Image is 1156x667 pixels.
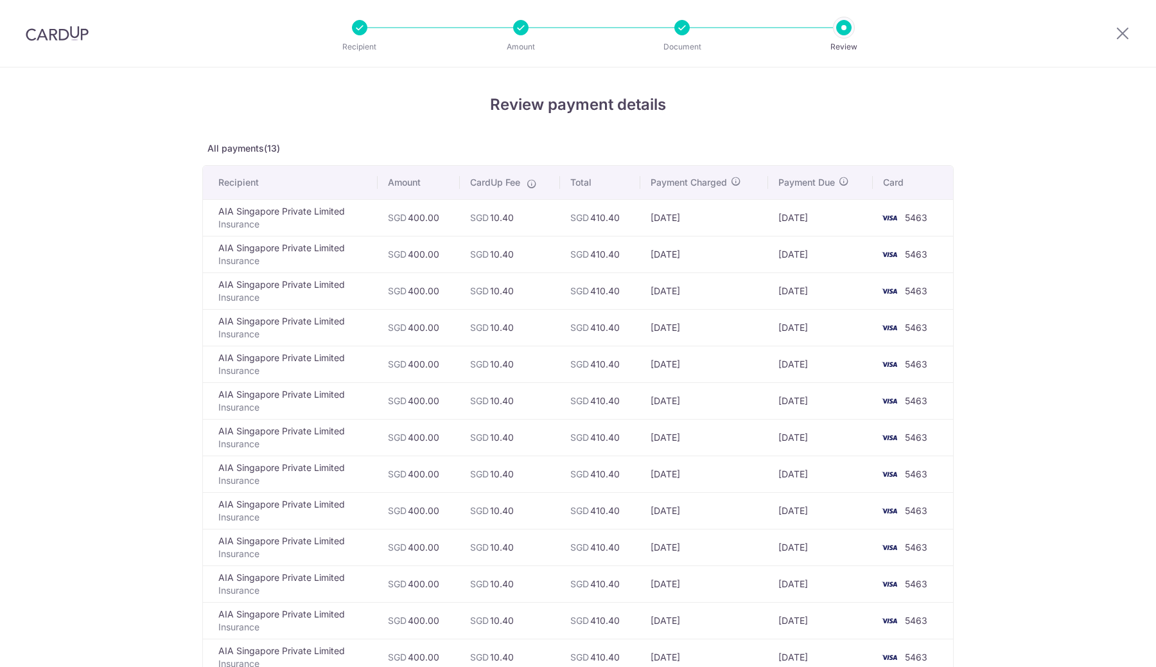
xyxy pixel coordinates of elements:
span: SGD [570,359,589,369]
span: 5463 [905,542,927,553]
td: 400.00 [378,492,460,529]
td: [DATE] [768,419,873,456]
td: AIA Singapore Private Limited [203,529,378,565]
td: 10.40 [460,272,560,309]
td: 10.40 [460,236,560,272]
span: SGD [388,542,407,553]
span: SGD [388,468,407,479]
td: 410.40 [560,272,640,309]
p: All payments(13) [202,142,954,155]
td: 410.40 [560,382,640,419]
img: <span class="translation_missing" title="translation missing: en.account_steps.new_confirm_form.b... [877,247,902,262]
span: SGD [388,578,407,589]
img: <span class="translation_missing" title="translation missing: en.account_steps.new_confirm_form.b... [877,613,902,628]
span: SGD [388,505,407,516]
span: SGD [388,359,407,369]
td: [DATE] [768,565,873,602]
td: 400.00 [378,346,460,382]
p: Insurance [218,291,367,304]
td: 400.00 [378,602,460,639]
td: 400.00 [378,236,460,272]
td: [DATE] [640,492,767,529]
td: 400.00 [378,529,460,565]
p: Insurance [218,438,367,450]
span: SGD [570,578,589,589]
span: SGD [388,212,407,223]
p: Insurance [218,218,367,231]
span: SGD [470,249,489,260]
td: 400.00 [378,199,460,236]
td: [DATE] [768,602,873,639]
span: SGD [570,322,589,333]
img: <span class="translation_missing" title="translation missing: en.account_steps.new_confirm_form.b... [877,283,902,299]
span: SGD [388,249,407,260]
td: AIA Singapore Private Limited [203,602,378,639]
p: Insurance [218,621,367,634]
p: Amount [473,40,568,53]
span: SGD [470,285,489,296]
th: Recipient [203,166,378,199]
td: 10.40 [460,419,560,456]
th: Amount [378,166,460,199]
td: 410.40 [560,236,640,272]
span: 5463 [905,578,927,589]
span: 5463 [905,285,927,296]
h4: Review payment details [202,93,954,116]
td: 410.40 [560,456,640,492]
td: 410.40 [560,346,640,382]
span: SGD [570,285,589,296]
td: AIA Singapore Private Limited [203,346,378,382]
td: 400.00 [378,382,460,419]
span: 5463 [905,395,927,406]
td: 10.40 [460,492,560,529]
td: AIA Singapore Private Limited [203,492,378,529]
td: 410.40 [560,309,640,346]
td: AIA Singapore Private Limited [203,565,378,602]
td: 10.40 [460,565,560,602]
span: SGD [388,285,407,296]
span: SGD [570,212,589,223]
td: 10.40 [460,529,560,565]
span: SGD [570,542,589,553]
span: SGD [388,322,407,333]
td: AIA Singapore Private Limited [203,199,378,236]
span: SGD [570,652,589,663]
td: 400.00 [378,419,460,456]
td: [DATE] [640,272,767,309]
img: <span class="translation_missing" title="translation missing: en.account_steps.new_confirm_form.b... [877,503,902,519]
td: AIA Singapore Private Limited [203,419,378,456]
span: SGD [470,468,489,479]
td: 410.40 [560,199,640,236]
span: SGD [570,249,589,260]
td: 400.00 [378,309,460,346]
span: SGD [470,615,489,626]
span: SGD [388,652,407,663]
p: Review [796,40,891,53]
td: AIA Singapore Private Limited [203,382,378,419]
td: AIA Singapore Private Limited [203,456,378,492]
span: SGD [470,395,489,406]
span: SGD [388,395,407,406]
img: <span class="translation_missing" title="translation missing: en.account_steps.new_confirm_form.b... [877,393,902,409]
p: Insurance [218,328,367,341]
th: Card [873,166,953,199]
td: [DATE] [768,346,873,382]
td: [DATE] [640,565,767,602]
p: Insurance [218,254,367,267]
img: <span class="translation_missing" title="translation missing: en.account_steps.new_confirm_form.b... [877,576,902,592]
td: 410.40 [560,492,640,529]
p: Document [635,40,730,53]
td: [DATE] [768,309,873,346]
span: SGD [470,542,489,553]
td: 10.40 [460,346,560,382]
span: Payment Due [778,176,835,189]
img: <span class="translation_missing" title="translation missing: en.account_steps.new_confirm_form.b... [877,210,902,226]
span: 5463 [905,652,927,663]
td: 10.40 [460,309,560,346]
span: 5463 [905,615,927,626]
td: [DATE] [640,346,767,382]
td: [DATE] [640,419,767,456]
td: [DATE] [640,309,767,346]
span: SGD [570,505,589,516]
span: SGD [470,432,489,443]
